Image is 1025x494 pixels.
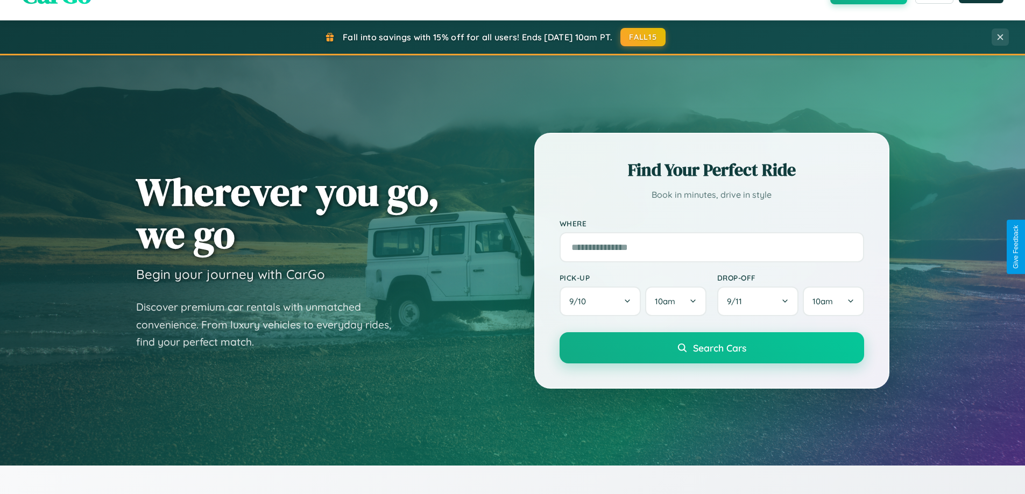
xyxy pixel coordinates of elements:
button: 9/11 [717,287,799,316]
button: 10am [645,287,706,316]
button: FALL15 [620,28,666,46]
div: Give Feedback [1012,225,1020,269]
span: 10am [655,296,675,306]
span: 9 / 10 [569,296,591,306]
button: Search Cars [560,332,864,363]
label: Pick-up [560,273,706,282]
label: Where [560,219,864,228]
span: Fall into savings with 15% off for all users! Ends [DATE] 10am PT. [343,32,612,42]
label: Drop-off [717,273,864,282]
h3: Begin your journey with CarGo [136,266,325,282]
p: Book in minutes, drive in style [560,187,864,203]
span: 10am [812,296,833,306]
button: 9/10 [560,287,641,316]
span: 9 / 11 [727,296,747,306]
h1: Wherever you go, we go [136,170,440,255]
span: Search Cars [693,342,746,354]
button: 10am [803,287,864,316]
p: Discover premium car rentals with unmatched convenience. From luxury vehicles to everyday rides, ... [136,298,405,351]
h2: Find Your Perfect Ride [560,158,864,182]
